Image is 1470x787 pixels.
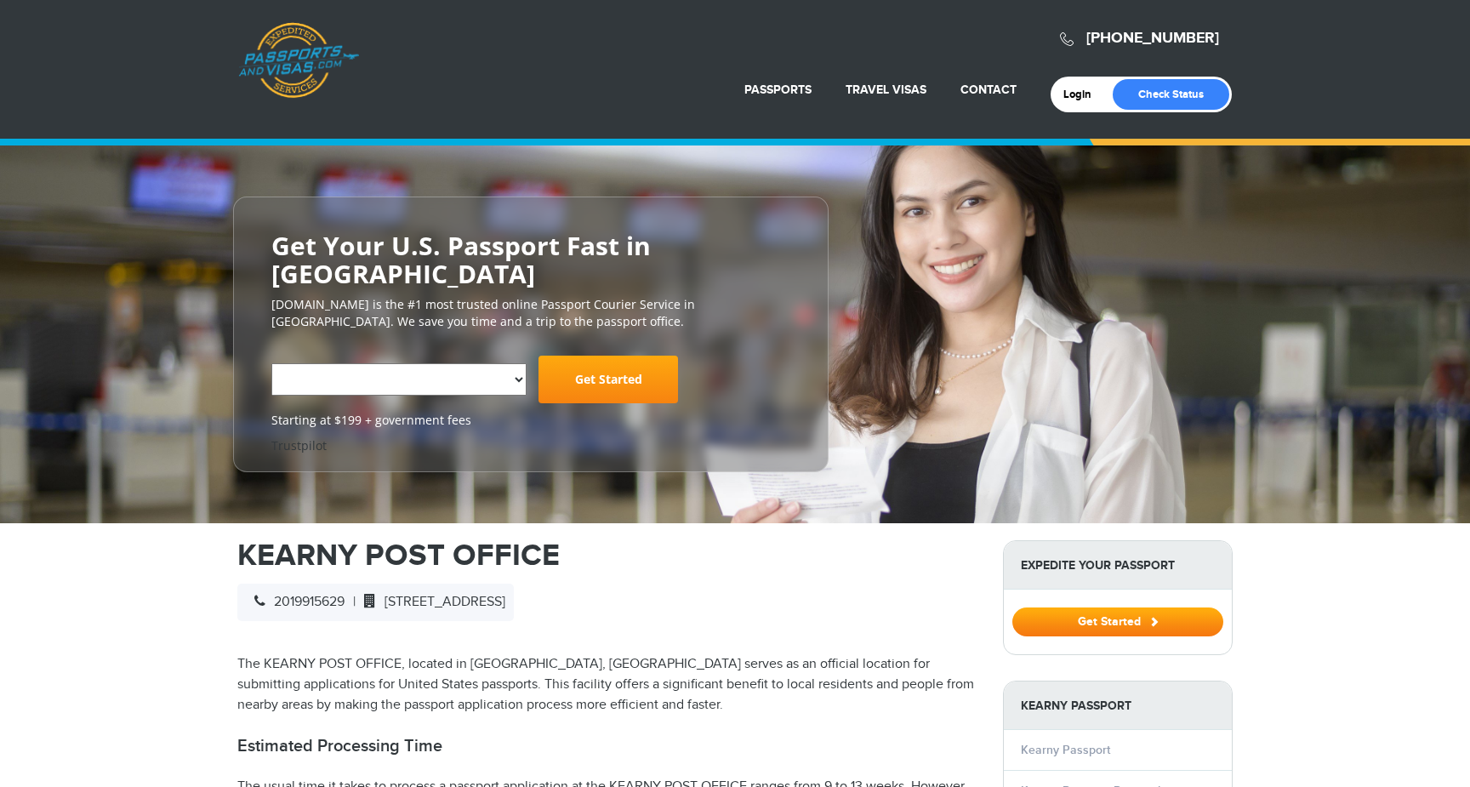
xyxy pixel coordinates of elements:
[538,356,678,403] a: Get Started
[238,22,359,99] a: Passports & [DOMAIN_NAME]
[271,231,790,288] h2: Get Your U.S. Passport Fast in [GEOGRAPHIC_DATA]
[960,83,1017,97] a: Contact
[237,540,977,571] h1: KEARNY POST OFFICE
[1021,743,1110,757] a: Kearny Passport
[271,437,327,453] a: Trustpilot
[356,594,505,610] span: [STREET_ADDRESS]
[1004,681,1232,730] strong: Kearny Passport
[271,296,790,330] p: [DOMAIN_NAME] is the #1 most trusted online Passport Courier Service in [GEOGRAPHIC_DATA]. We sav...
[1063,88,1103,101] a: Login
[246,594,345,610] span: 2019915629
[237,654,977,716] p: The KEARNY POST OFFICE, located in [GEOGRAPHIC_DATA], [GEOGRAPHIC_DATA] serves as an official loc...
[271,412,790,429] span: Starting at $199 + government fees
[744,83,812,97] a: Passports
[1113,79,1229,110] a: Check Status
[1086,29,1219,48] a: [PHONE_NUMBER]
[237,736,977,756] h2: Estimated Processing Time
[1012,614,1223,628] a: Get Started
[1004,541,1232,590] strong: Expedite Your Passport
[846,83,926,97] a: Travel Visas
[237,584,514,621] div: |
[1012,607,1223,636] button: Get Started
